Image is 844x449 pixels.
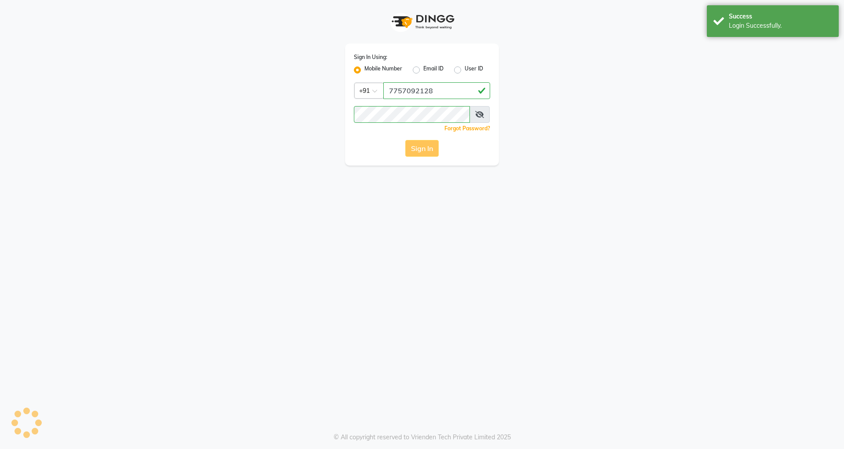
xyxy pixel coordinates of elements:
label: Sign In Using: [354,53,387,61]
label: Mobile Number [364,65,402,75]
input: Username [383,82,490,99]
input: Username [354,106,470,123]
a: Forgot Password? [444,125,490,132]
label: User ID [465,65,483,75]
div: Success [729,12,832,21]
label: Email ID [423,65,444,75]
div: Login Successfully. [729,21,832,30]
img: logo1.svg [387,9,457,35]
